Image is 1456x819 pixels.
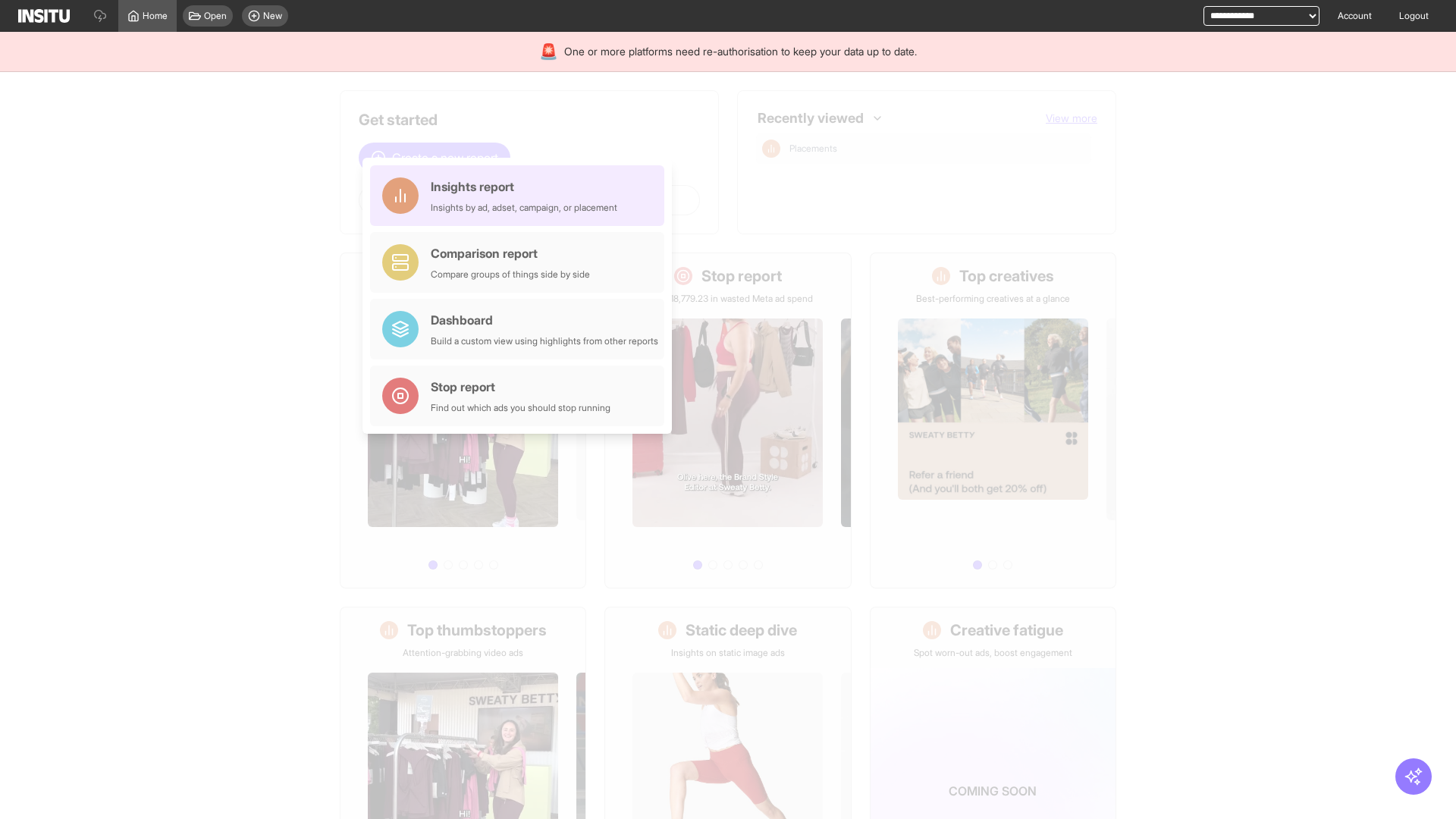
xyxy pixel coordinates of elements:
[431,268,590,281] div: Compare groups of things side by side
[431,177,617,196] div: Insights report
[564,44,917,59] span: One or more platforms need re-authorisation to keep your data up to date.
[431,378,610,396] div: Stop report
[431,335,658,347] div: Build a custom view using highlights from other reports
[431,202,617,214] div: Insights by ad, adset, campaign, or placement
[431,311,658,329] div: Dashboard
[431,402,610,414] div: Find out which ads you should stop running
[143,10,168,22] span: Home
[18,9,70,23] img: Logo
[431,244,590,262] div: Comparison report
[539,41,558,62] div: 🚨
[204,10,227,22] span: Open
[263,10,282,22] span: New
